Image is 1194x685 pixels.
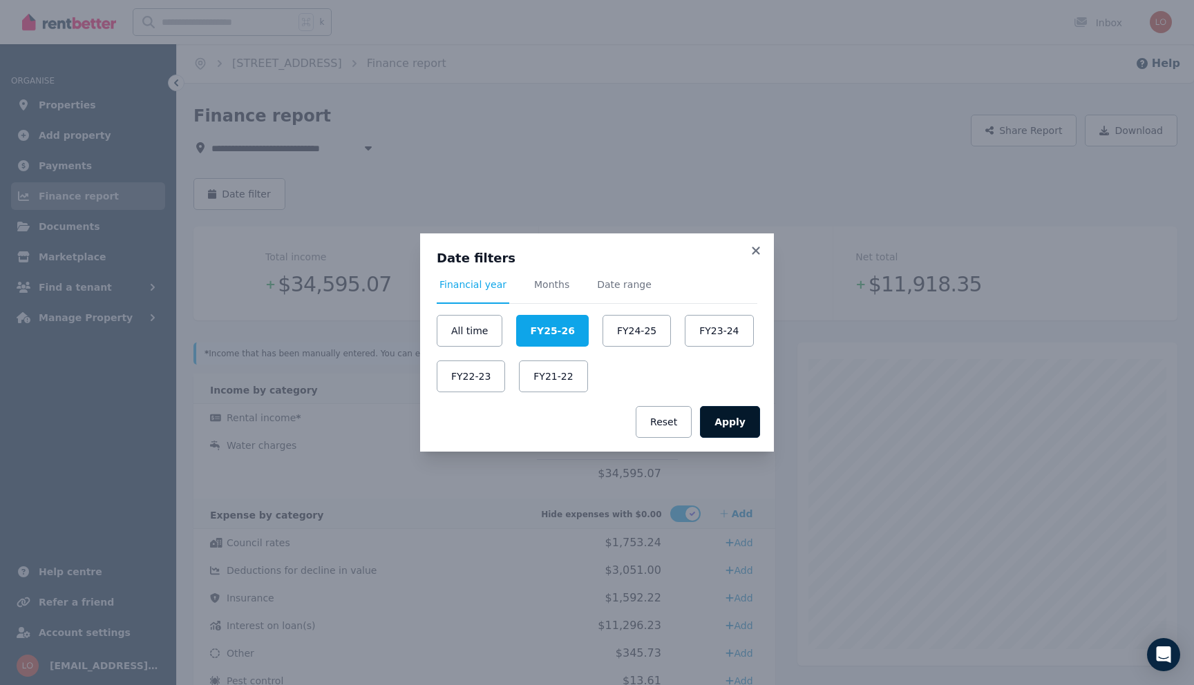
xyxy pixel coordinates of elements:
[1147,638,1180,671] div: Open Intercom Messenger
[603,315,671,347] button: FY24-25
[700,406,760,438] button: Apply
[685,315,753,347] button: FY23-24
[636,406,692,438] button: Reset
[437,315,502,347] button: All time
[519,360,587,392] button: FY21-22
[516,315,588,347] button: FY25-26
[534,278,569,291] span: Months
[437,360,505,392] button: FY22-23
[597,278,652,291] span: Date range
[439,278,506,291] span: Financial year
[437,250,757,267] h3: Date filters
[437,278,757,304] nav: Tabs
